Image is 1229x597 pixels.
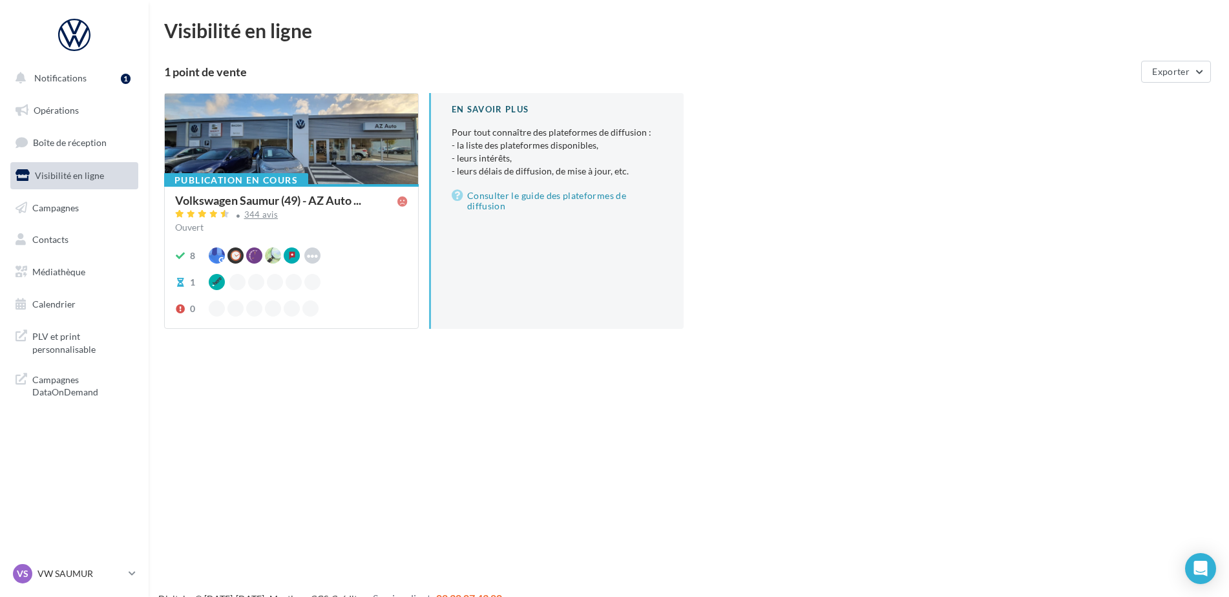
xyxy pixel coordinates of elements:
a: Consulter le guide des plateformes de diffusion [452,188,663,214]
span: Volkswagen Saumur (49) - AZ Auto ... [175,194,361,206]
div: En savoir plus [452,103,663,116]
div: Publication en cours [164,173,308,187]
a: Campagnes [8,194,141,222]
a: PLV et print personnalisable [8,322,141,361]
div: Open Intercom Messenger [1185,553,1216,584]
div: 8 [190,249,195,262]
li: - leurs délais de diffusion, de mise à jour, etc. [452,165,663,178]
li: - leurs intérêts, [452,152,663,165]
div: 0 [190,302,195,315]
a: Opérations [8,97,141,124]
a: Calendrier [8,291,141,318]
div: 1 point de vente [164,66,1136,78]
a: VS VW SAUMUR [10,561,138,586]
span: Visibilité en ligne [35,170,104,181]
button: Exporter [1141,61,1211,83]
li: - la liste des plateformes disponibles, [452,139,663,152]
div: 344 avis [244,211,278,219]
div: 1 [190,276,195,289]
span: PLV et print personnalisable [32,328,133,355]
a: Médiathèque [8,258,141,286]
span: Campagnes [32,202,79,213]
a: 344 avis [175,208,408,224]
button: Notifications 1 [8,65,136,92]
span: Notifications [34,72,87,83]
span: Médiathèque [32,266,85,277]
span: Campagnes DataOnDemand [32,371,133,399]
span: Exporter [1152,66,1190,77]
a: Campagnes DataOnDemand [8,366,141,404]
p: VW SAUMUR [37,567,123,580]
span: Boîte de réception [33,137,107,148]
span: VS [17,567,28,580]
span: Contacts [32,234,68,245]
span: Opérations [34,105,79,116]
p: Pour tout connaître des plateformes de diffusion : [452,126,663,178]
a: Contacts [8,226,141,253]
div: Visibilité en ligne [164,21,1213,40]
div: 1 [121,74,131,84]
span: Ouvert [175,222,204,233]
a: Boîte de réception [8,129,141,156]
span: Calendrier [32,298,76,309]
a: Visibilité en ligne [8,162,141,189]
